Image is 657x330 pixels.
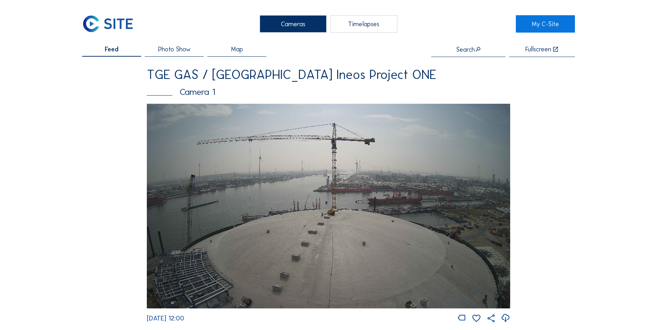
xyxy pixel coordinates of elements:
[147,104,510,308] img: Image
[147,68,510,81] div: TGE GAS / [GEOGRAPHIC_DATA] Ineos Project ONE
[82,15,134,33] img: C-SITE Logo
[525,46,551,53] div: Fullscreen
[105,46,119,52] span: Feed
[158,46,190,52] span: Photo Show
[147,314,184,322] span: [DATE] 12:00
[147,87,510,96] div: Camera 1
[231,46,243,52] span: Map
[516,15,575,33] a: My C-Site
[260,15,327,33] div: Cameras
[82,15,141,33] a: C-SITE Logo
[330,15,397,33] div: Timelapses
